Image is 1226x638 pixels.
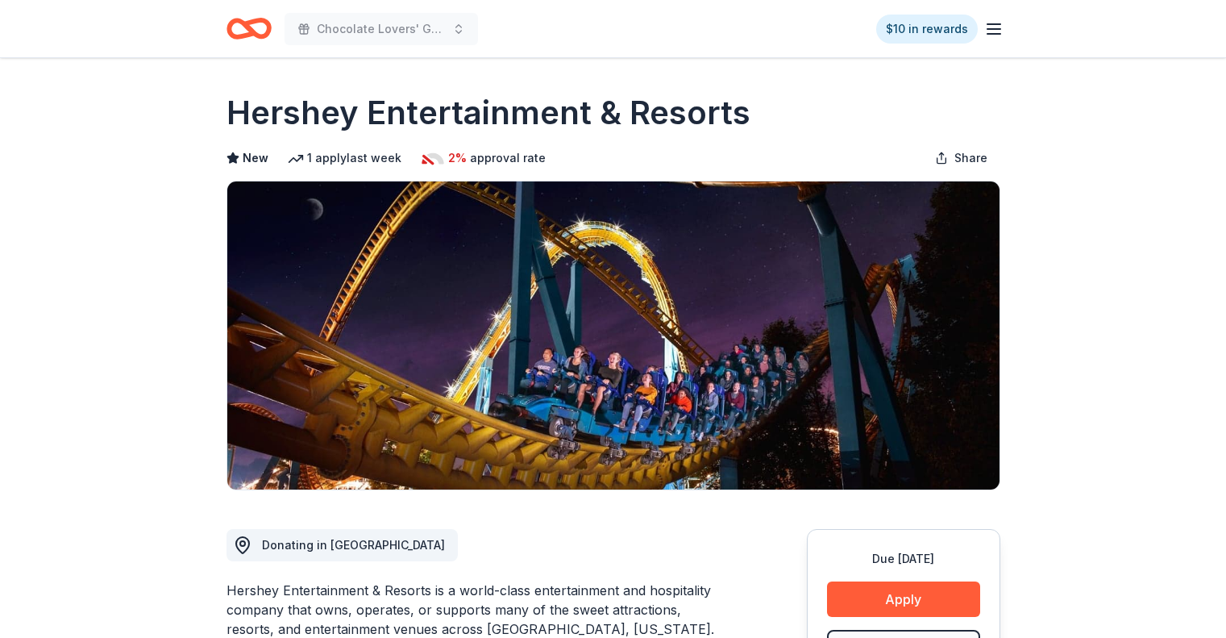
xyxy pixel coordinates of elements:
span: New [243,148,268,168]
button: Chocolate Lovers' Gala [285,13,478,45]
button: Apply [827,582,980,617]
span: Donating in [GEOGRAPHIC_DATA] [262,538,445,552]
a: Home [226,10,272,48]
span: Share [954,148,987,168]
button: Share [922,142,1000,174]
a: $10 in rewards [876,15,978,44]
span: Chocolate Lovers' Gala [317,19,446,39]
div: Due [DATE] [827,549,980,569]
span: 2% [448,148,467,168]
h1: Hershey Entertainment & Resorts [226,90,750,136]
div: 1 apply last week [288,148,401,168]
span: approval rate [470,148,546,168]
img: Image for Hershey Entertainment & Resorts [227,181,1000,490]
